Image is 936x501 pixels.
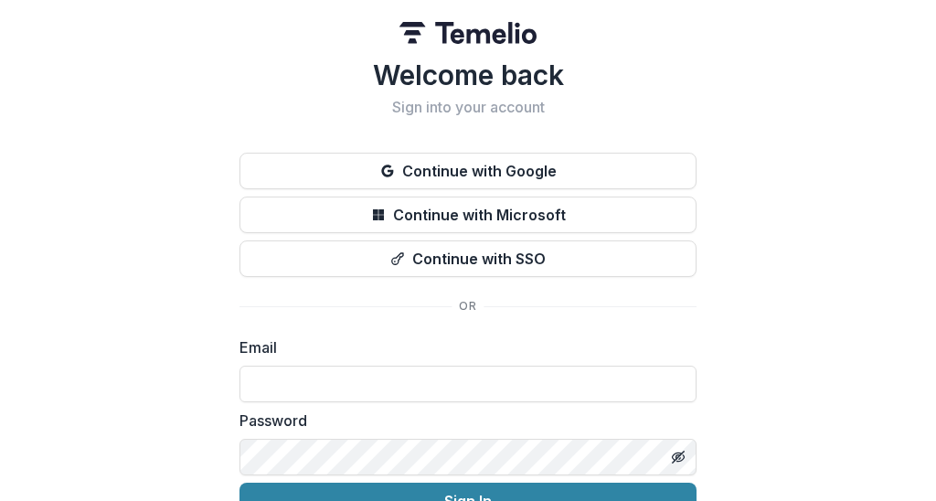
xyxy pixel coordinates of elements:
[239,410,686,432] label: Password
[239,240,697,277] button: Continue with SSO
[239,153,697,189] button: Continue with Google
[239,197,697,233] button: Continue with Microsoft
[239,336,686,358] label: Email
[239,59,697,91] h1: Welcome back
[399,22,537,44] img: Temelio
[239,99,697,116] h2: Sign into your account
[664,442,693,472] button: Toggle password visibility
